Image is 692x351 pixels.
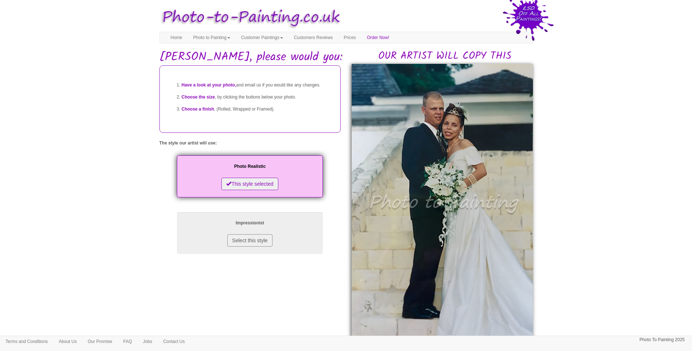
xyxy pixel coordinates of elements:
[362,32,395,43] a: Order Now!
[182,103,333,115] li: , (Rolled, Wrapped or Framed).
[138,336,158,347] a: Jobs
[338,32,361,43] a: Prices
[289,32,339,43] a: Customers Reviews
[118,336,138,347] a: FAQ
[82,336,117,347] a: Our Promise
[53,336,82,347] a: About Us
[357,51,533,62] h2: OUR ARTIST WILL COPY THIS
[184,163,316,170] p: Photo Realistic
[159,51,533,63] h1: [PERSON_NAME], please would you:
[352,64,533,347] img: Lauren, please would you:
[182,82,236,88] span: Have a look at your photo,
[221,178,278,190] button: This style selected
[182,94,215,100] span: Choose the size
[156,4,343,32] img: Photo to Painting
[188,32,236,43] a: Photo to Painting
[184,219,316,227] p: Impressionist
[182,91,333,103] li: , by clicking the buttons below your photo.
[158,336,190,347] a: Contact Us
[639,336,685,344] p: Photo To Painting 2025
[236,32,289,43] a: Customer Paintings
[227,234,272,247] button: Select this style
[182,107,214,112] span: Choose a finish
[165,32,188,43] a: Home
[182,79,333,91] li: and email us if you would like any changes.
[159,140,217,146] label: The style our artist will use:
